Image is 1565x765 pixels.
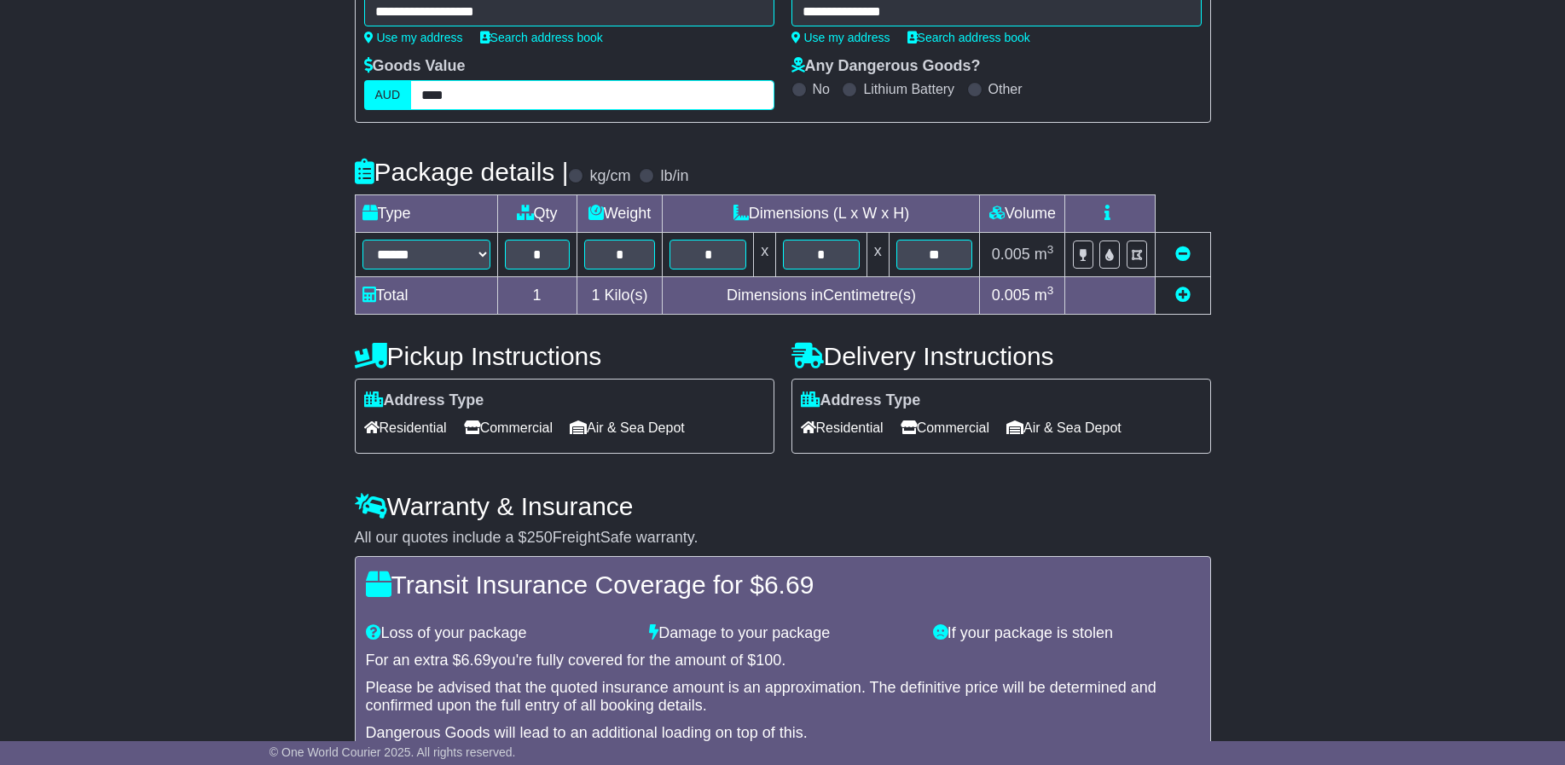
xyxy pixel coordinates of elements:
[461,652,491,669] span: 6.69
[1006,414,1122,441] span: Air & Sea Depot
[1047,243,1054,256] sup: 3
[497,195,577,233] td: Qty
[901,414,989,441] span: Commercial
[756,652,781,669] span: 100
[364,391,484,410] label: Address Type
[925,624,1209,643] div: If your package is stolen
[907,31,1030,44] a: Search address book
[813,81,830,97] label: No
[364,31,463,44] a: Use my address
[366,571,1200,599] h4: Transit Insurance Coverage for $
[1047,284,1054,297] sup: 3
[366,652,1200,670] div: For an extra $ you're fully covered for the amount of $ .
[357,624,641,643] div: Loss of your package
[464,414,553,441] span: Commercial
[366,724,1200,743] div: Dangerous Goods will lead to an additional loading on top of this.
[791,31,890,44] a: Use my address
[1175,246,1191,263] a: Remove this item
[355,492,1211,520] h4: Warranty & Insurance
[355,277,497,315] td: Total
[577,277,663,315] td: Kilo(s)
[867,233,889,277] td: x
[992,246,1030,263] span: 0.005
[801,391,921,410] label: Address Type
[355,342,774,370] h4: Pickup Instructions
[355,158,569,186] h4: Package details |
[640,624,925,643] div: Damage to your package
[863,81,954,97] label: Lithium Battery
[1035,287,1054,304] span: m
[480,31,603,44] a: Search address book
[988,81,1023,97] label: Other
[791,57,981,76] label: Any Dangerous Goods?
[364,80,412,110] label: AUD
[364,57,466,76] label: Goods Value
[270,745,516,759] span: © One World Courier 2025. All rights reserved.
[355,529,1211,548] div: All our quotes include a $ FreightSafe warranty.
[364,414,447,441] span: Residential
[497,277,577,315] td: 1
[801,414,884,441] span: Residential
[591,287,600,304] span: 1
[589,167,630,186] label: kg/cm
[570,414,685,441] span: Air & Sea Depot
[1175,287,1191,304] a: Add new item
[980,195,1065,233] td: Volume
[992,287,1030,304] span: 0.005
[577,195,663,233] td: Weight
[663,195,980,233] td: Dimensions (L x W x H)
[754,233,776,277] td: x
[1035,246,1054,263] span: m
[663,277,980,315] td: Dimensions in Centimetre(s)
[660,167,688,186] label: lb/in
[527,529,553,546] span: 250
[764,571,814,599] span: 6.69
[355,195,497,233] td: Type
[791,342,1211,370] h4: Delivery Instructions
[366,679,1200,716] div: Please be advised that the quoted insurance amount is an approximation. The definitive price will...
